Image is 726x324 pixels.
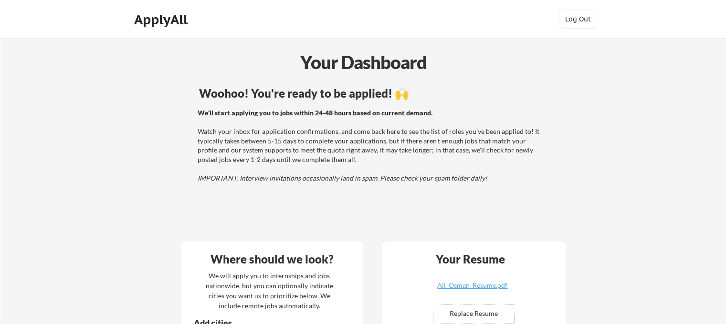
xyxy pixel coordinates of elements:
[1,49,726,76] div: Your Dashboard
[559,10,597,29] button: Log Out
[198,109,432,117] strong: We'll start applying you to jobs within 24-48 hours based on current demand.
[423,253,518,265] div: Your Resume
[198,174,487,182] em: IMPORTANT: Interview invitations occasionally land in spam. Please check your spam folder daily!
[416,282,529,297] a: Ali_Osman_Resume.pdf
[199,88,543,99] div: Woohoo! You're ready to be applied! 🙌
[183,253,361,265] div: Where should we look?
[416,282,529,289] div: Ali_Osman_Resume.pdf
[134,11,190,28] div: ApplyAll
[198,108,542,183] div: Watch your inbox for application confirmations, and come back here to see the list of roles you'v...
[204,271,335,311] div: We will apply you to internships and jobs nationwide, but you can optionally indicate cities you ...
